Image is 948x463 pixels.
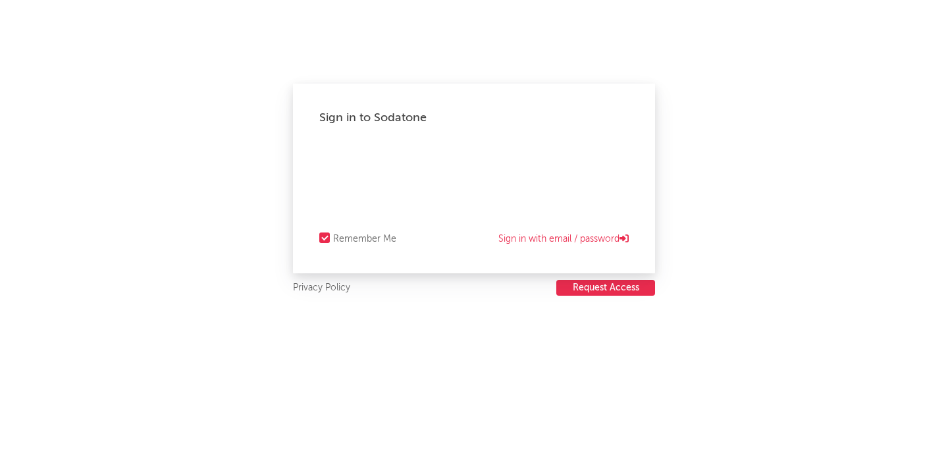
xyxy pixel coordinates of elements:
div: Remember Me [333,231,396,247]
a: Privacy Policy [293,280,350,296]
button: Request Access [556,280,655,296]
div: Sign in to Sodatone [319,110,629,126]
a: Sign in with email / password [498,231,629,247]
